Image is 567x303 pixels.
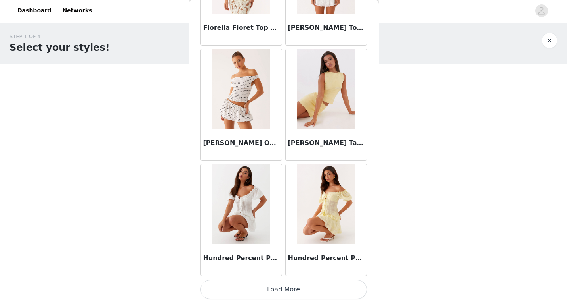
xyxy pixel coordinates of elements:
[57,2,97,19] a: Networks
[212,164,270,244] img: Hundred Percent Puff Sleeve Top - White
[297,164,355,244] img: Hundred Percent Puff Sleeve Top - Yellow
[212,49,270,129] img: Heather Off Shoulder Top - White Black Polka Dot
[200,280,367,299] button: Load More
[288,253,364,263] h3: Hundred Percent Puff Sleeve Top - Yellow
[538,4,545,17] div: avatar
[288,23,364,33] h3: [PERSON_NAME] Top - White
[203,253,279,263] h3: Hundred Percent Puff Sleeve Top - White
[203,138,279,148] h3: [PERSON_NAME] Off Shoulder Top - White Black Polka Dot
[10,33,110,41] div: STEP 1 OF 4
[10,41,110,55] h1: Select your styles!
[288,138,364,148] h3: [PERSON_NAME] Tank - Lemon
[297,49,355,129] img: Holly Knit Tank - Lemon
[13,2,56,19] a: Dashboard
[203,23,279,33] h3: Fiorella Floret Top - Yellow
